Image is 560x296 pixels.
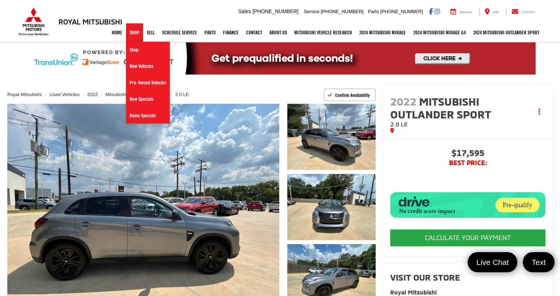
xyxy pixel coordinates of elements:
[126,91,170,107] a: New Specials
[523,252,555,272] a: Text
[126,23,143,42] a: Shop
[58,18,122,26] h3: Royal Mitsubishi
[253,8,299,14] span: [PHONE_NUMBER]
[335,92,370,98] span: Confirm Availability
[390,95,494,121] span: Mitsubishi Outlander Sport
[126,107,170,124] a: Demo Specials
[390,148,545,159] span: $17,595
[17,7,50,36] img: Mitsubishi
[410,23,469,42] a: 2024 Mitsubishi Mirage G4
[126,58,170,75] a: New Vehicles
[287,173,377,241] img: 2022 Mitsubishi Outlander Sport 2.0 LE
[469,23,543,42] a: 2024 Mitsubishi Outlander SPORT
[390,95,417,108] span: 2022
[380,9,423,14] span: [PHONE_NUMBER]
[473,257,513,267] span: Live Chat
[143,23,158,42] a: Sell
[287,174,376,240] a: Expand Photo 2
[429,8,433,14] a: Facebook: Click to visit our Facebook page
[126,75,170,91] a: Pre-Owned Vehicles
[291,23,356,42] a: Mitsubishi Vehicle Research
[266,23,291,42] a: About Us
[238,8,251,14] span: Sales
[479,8,505,15] a: Map
[50,92,80,97] a: Used Vehicles
[390,273,545,282] h2: Visit our Store
[321,9,364,14] span: [PHONE_NUMBER]
[390,121,408,128] span: 2.0 LE
[506,8,541,15] a: Contact
[434,8,440,14] a: Instagram: Click to visit our Instagram page
[158,23,201,42] a: Schedule Service: Opens in a new tab
[106,92,127,97] a: Mitsubishi
[445,8,477,15] a: Service
[87,92,98,97] a: 2022
[175,92,189,97] a: 2.0 LE
[533,105,545,118] button: Actions
[242,23,266,42] a: Contact
[7,92,42,97] a: Royal Mitsubishi
[368,9,379,14] span: Parts
[390,229,545,246] : CALCULATE YOUR PAYMENT
[108,23,126,42] a: Home
[390,289,437,296] strong: Royal Mitsubishi
[287,104,376,170] a: Expand Photo 1
[390,159,545,167] span: BEST PRICE:
[538,109,540,114] span: dropdown dots
[24,42,536,75] img: Quick2Credit
[287,103,377,171] img: 2022 Mitsubishi Outlander Sport 2.0 LE
[493,11,499,14] span: Map
[522,11,536,14] span: Contact
[219,23,242,42] a: Finance
[528,257,549,267] span: Text
[126,42,170,58] a: Shop
[356,23,410,42] a: 2024 Mitsubishi Mirage
[459,11,472,14] span: Service
[468,252,518,272] a: Live Chat
[201,23,219,42] a: Parts: Opens in a new tab
[304,9,319,14] span: Service
[324,88,376,101] button: Confirm Availability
